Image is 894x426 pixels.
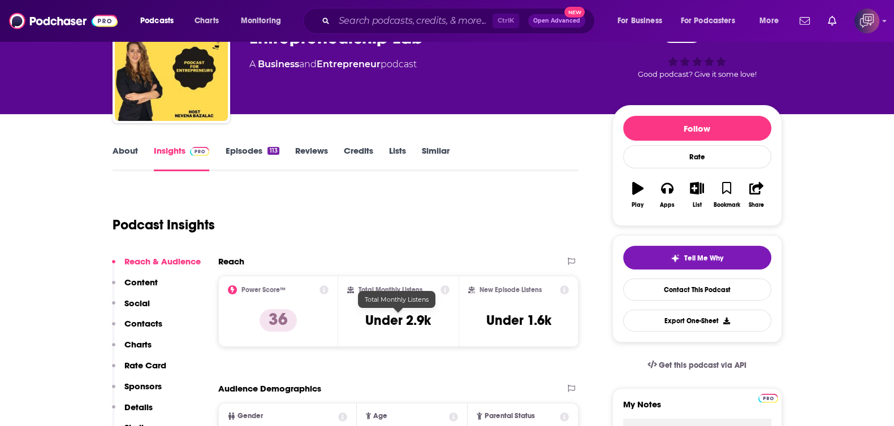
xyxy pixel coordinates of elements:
[564,7,585,18] span: New
[632,202,643,208] div: Play
[854,8,879,33] button: Show profile menu
[533,18,580,24] span: Open Advanced
[124,339,152,350] p: Charts
[373,412,387,420] span: Age
[617,13,662,29] span: For Business
[237,412,263,420] span: Gender
[712,175,741,215] button: Bookmark
[493,14,519,28] span: Ctrl K
[260,309,297,332] p: 36
[752,12,793,30] button: open menu
[112,339,152,360] button: Charts
[115,8,228,121] img: Entrepreneurship Lab
[623,310,771,332] button: Export One-Sheet
[112,402,153,423] button: Details
[684,254,723,263] span: Tell Me Why
[485,412,535,420] span: Parental Status
[795,11,814,31] a: Show notifications dropdown
[681,13,735,29] span: For Podcasters
[759,13,779,29] span: More
[258,59,299,69] a: Business
[124,277,158,288] p: Content
[113,216,215,233] h1: Podcast Insights
[267,147,279,155] div: 113
[623,116,771,141] button: Follow
[671,254,680,263] img: tell me why sparkle
[623,279,771,301] a: Contact This Podcast
[528,14,585,28] button: Open AdvancedNew
[112,256,201,277] button: Reach & Audience
[359,286,422,294] h2: Total Monthly Listens
[612,16,782,86] div: 36Good podcast? Give it some love!
[480,286,542,294] h2: New Episode Listens
[422,145,450,171] a: Similar
[241,13,281,29] span: Monitoring
[112,277,158,298] button: Content
[758,394,778,403] img: Podchaser Pro
[758,392,778,403] a: Pro website
[623,246,771,269] button: tell me why sparkleTell Me Why
[623,399,771,419] label: My Notes
[154,145,210,171] a: InsightsPodchaser Pro
[241,286,286,294] h2: Power Score™
[112,298,150,319] button: Social
[741,175,771,215] button: Share
[124,298,150,308] p: Social
[638,351,756,379] a: Get this podcast via API
[713,202,740,208] div: Bookmark
[749,202,764,208] div: Share
[486,312,551,329] h3: Under 1.6k
[334,12,493,30] input: Search podcasts, credits, & more...
[314,8,606,34] div: Search podcasts, credits, & more...
[623,145,771,168] div: Rate
[113,145,138,171] a: About
[124,318,162,329] p: Contacts
[124,256,201,267] p: Reach & Audience
[638,70,757,79] span: Good podcast? Give it some love!
[660,202,675,208] div: Apps
[112,360,166,381] button: Rate Card
[854,8,879,33] img: User Profile
[365,295,429,303] span: Total Monthly Listens
[132,12,188,30] button: open menu
[823,11,841,31] a: Show notifications dropdown
[124,402,153,412] p: Details
[673,12,752,30] button: open menu
[299,59,317,69] span: and
[653,175,682,215] button: Apps
[218,256,244,267] h2: Reach
[623,175,653,215] button: Play
[218,383,321,394] h2: Audience Demographics
[317,59,381,69] a: Entrepreneur
[610,12,676,30] button: open menu
[249,58,417,71] div: A podcast
[9,10,118,32] img: Podchaser - Follow, Share and Rate Podcasts
[365,312,431,329] h3: Under 2.9k
[225,145,279,171] a: Episodes113
[295,145,328,171] a: Reviews
[389,145,406,171] a: Lists
[124,381,162,392] p: Sponsors
[682,175,711,215] button: List
[112,381,162,402] button: Sponsors
[140,13,174,29] span: Podcasts
[659,360,746,370] span: Get this podcast via API
[344,145,373,171] a: Credits
[233,12,296,30] button: open menu
[190,147,210,156] img: Podchaser Pro
[124,360,166,371] p: Rate Card
[195,13,219,29] span: Charts
[693,202,702,208] div: List
[112,318,162,339] button: Contacts
[854,8,879,33] span: Logged in as corioliscompany
[187,12,226,30] a: Charts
